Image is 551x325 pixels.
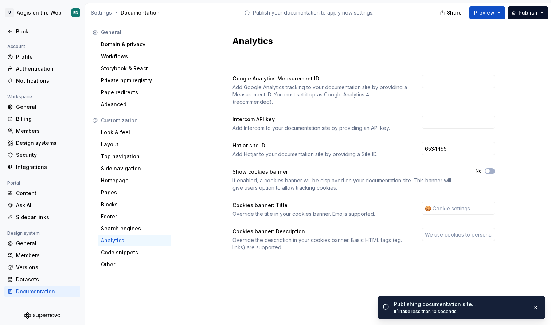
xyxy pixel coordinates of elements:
div: Content [16,190,77,197]
a: Search engines [98,223,171,234]
div: Datasets [16,276,77,283]
div: It’ll take less than 10 seconds. [394,309,527,314]
button: Publish [508,6,548,19]
div: Add Intercom to your documentation site by providing an API key. [232,124,409,132]
div: Look & feel [101,129,168,136]
div: Security [16,151,77,159]
div: Blocks [101,201,168,208]
a: Analytics [98,235,171,246]
div: Design system [4,229,43,238]
a: Top navigation [98,151,171,162]
a: Design systems [4,137,80,149]
span: Share [447,9,462,16]
div: Documentation [91,9,173,16]
a: Other [98,259,171,270]
div: Cookies banner: Description [232,228,305,235]
h2: Analytics [232,35,486,47]
div: Top navigation [101,153,168,160]
div: Override the description in your cookies banner. Basic HTML tags (eg. links) are supported. [232,237,409,251]
div: Integrations [16,163,77,171]
div: Profile [16,53,77,60]
a: Look & feel [98,127,171,138]
div: Members [16,252,77,259]
div: Other [101,261,168,268]
div: Show cookies banner [232,168,288,175]
div: Ask AI [16,202,77,209]
div: If enabled, a cookies banner will be displayed on your documentation site. This banner will give ... [232,177,462,191]
div: Publishing documentation site… [394,301,527,308]
div: General [16,240,77,247]
a: Blocks [98,199,171,210]
a: Domain & privacy [98,39,171,50]
div: Code snippets [101,249,168,256]
a: Sidebar links [4,211,80,223]
input: We use cookies to personalize content and analyze traffic to our documentation. [422,228,495,241]
div: Workflows [101,53,168,60]
a: Private npm registry [98,75,171,86]
a: Page redirects [98,87,171,98]
a: Ask AI [4,199,80,211]
div: Documentation [16,288,77,295]
div: Portal [4,179,23,187]
div: Cookies banner: Title [232,202,288,209]
a: Integrations [4,161,80,173]
div: Footer [101,213,168,220]
a: Code snippets [98,247,171,258]
div: Notifications [16,77,77,84]
a: Footer [98,211,171,222]
button: Preview [469,6,505,19]
div: Search engines [101,225,168,232]
a: Homepage [98,175,171,186]
div: Add Hotjar to your documentation site by providing a Site ID. [232,151,409,158]
div: Override the title in your cookies banner. Emojis supported. [232,210,409,218]
div: U [5,8,14,17]
a: General [4,101,80,113]
div: Homepage [101,177,168,184]
button: Share [436,6,466,19]
svg: Supernova Logo [24,312,60,319]
button: Settings [91,9,112,16]
a: Storybook & React [98,63,171,74]
a: General [4,238,80,249]
a: Billing [4,113,80,125]
div: Versions [16,264,77,271]
div: Hotjar site ID [232,142,265,149]
a: Back [4,26,80,37]
div: Add Google Analytics tracking to your documentation site by providing a Measurement ID. You must ... [232,84,409,106]
div: Workspace [4,92,35,101]
div: Domain & privacy [101,41,168,48]
div: Design systems [16,139,77,147]
a: Members [4,125,80,137]
a: Members [4,250,80,261]
div: Aegis on the Web [17,9,62,16]
a: Side navigation [98,163,171,174]
span: Publish [519,9,538,16]
div: Analytics [101,237,168,244]
div: Authentication [16,65,77,72]
span: Preview [474,9,495,16]
a: Datasets [4,274,80,285]
a: Workflows [98,51,171,62]
div: General [101,29,168,36]
a: Content [4,187,80,199]
div: General [16,103,77,111]
div: Layout [101,141,168,148]
p: Publish your documentation to apply new settings. [253,9,374,16]
a: Documentation [4,286,80,297]
div: Back [16,28,77,35]
div: Billing [16,115,77,123]
div: Pages [101,189,168,196]
a: Security [4,149,80,161]
div: Sidebar links [16,214,77,221]
div: Storybook & React [101,65,168,72]
div: Page redirects [101,89,168,96]
button: UAegis on the WebED [1,5,83,21]
a: Layout [98,139,171,150]
div: Customization [101,117,168,124]
div: Intercom API key [232,116,275,123]
label: No [476,168,482,174]
a: Authentication [4,63,80,75]
div: Members [16,127,77,135]
div: Account [4,42,28,51]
